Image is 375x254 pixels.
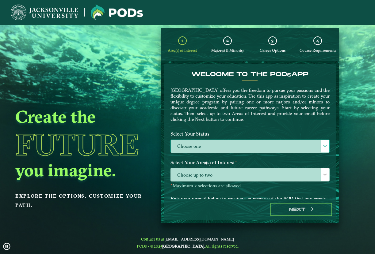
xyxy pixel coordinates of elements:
p: Explore the options. Customize your path. [15,192,146,210]
label: Select Your Area(s) of Interest [166,157,335,168]
label: Select Your Status [166,128,335,140]
span: Choose up to two [171,168,330,181]
span: 4 [316,38,319,43]
p: [GEOGRAPHIC_DATA] offers you the freedom to pursue your passions and the flexibility to customize... [170,87,330,122]
span: Major(s) & Minor(s) [211,48,243,53]
a: [GEOGRAPHIC_DATA]. [162,244,205,248]
sub: s [287,72,291,78]
p: Maximum 2 selections are allowed [170,183,330,189]
span: Area(s) of Interest [168,48,197,53]
span: Contact us at [137,237,239,241]
h2: you imagine. [15,159,146,181]
span: 2 [226,38,229,43]
label: Choose one [171,140,330,153]
img: Jacksonville University logo [91,5,143,20]
h4: Welcome to the POD app [170,71,330,78]
label: Enter your email below to receive a summary of the POD that you create. [166,193,335,204]
sup: ⋆ [170,182,173,186]
span: PODs - ©2025 All rights reserved. [137,244,239,248]
h1: Future [15,129,146,159]
span: 3 [271,38,274,43]
sup: ⋆ [235,159,237,163]
span: Course Requirements [300,48,336,53]
button: Next [270,203,332,216]
span: 1 [181,38,183,43]
img: Jacksonville University logo [11,5,78,20]
h2: Create the [15,106,146,127]
a: [EMAIL_ADDRESS][DOMAIN_NAME] [164,237,234,241]
span: Career Options [260,48,285,53]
